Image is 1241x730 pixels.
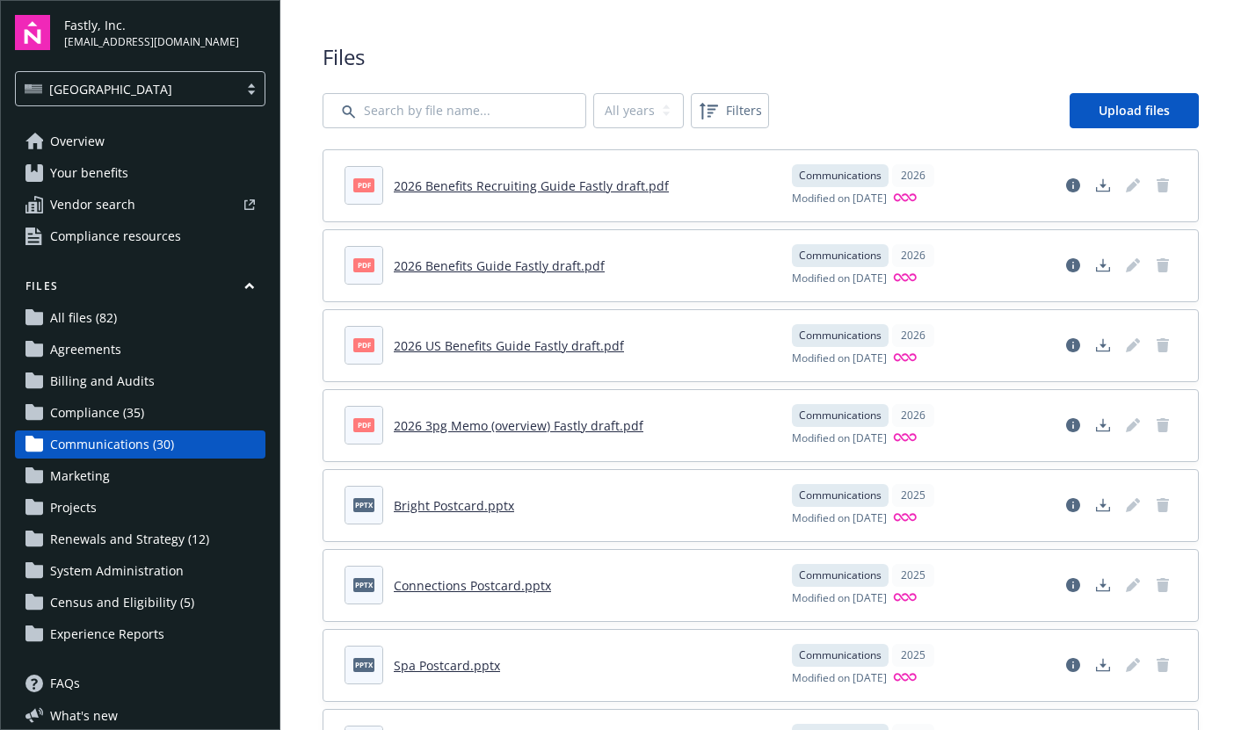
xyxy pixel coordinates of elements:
a: Billing and Audits [15,367,265,395]
span: Overview [50,127,105,155]
div: 2026 [892,244,934,267]
span: pdf [353,258,374,271]
span: [EMAIL_ADDRESS][DOMAIN_NAME] [64,34,239,50]
a: 2026 Benefits Guide Fastly draft.pdf [394,257,605,274]
div: 2025 [892,484,934,507]
span: Communications [799,488,882,503]
span: Files [323,42,1199,72]
a: Agreements [15,336,265,364]
a: Compliance (35) [15,399,265,427]
a: 2026 Benefits Recruiting Guide Fastly draft.pdf [394,177,669,194]
span: pptx [353,498,374,511]
span: [GEOGRAPHIC_DATA] [25,80,229,98]
span: pdf [353,418,374,431]
a: View file details [1059,411,1087,439]
div: 2026 [892,404,934,427]
a: View file details [1059,251,1087,279]
span: Delete document [1149,491,1177,519]
div: 2026 [892,324,934,347]
span: Delete document [1149,411,1177,439]
a: 2026 US Benefits Guide Fastly draft.pdf [394,337,624,354]
img: navigator-logo.svg [15,15,50,50]
span: Communications [799,168,882,184]
span: Marketing [50,462,110,490]
a: View file details [1059,171,1087,199]
a: Communications (30) [15,430,265,459]
a: Download document [1089,251,1117,279]
button: Filters [691,93,769,128]
span: Edit document [1119,251,1147,279]
span: Modified on [DATE] [792,271,887,287]
a: Marketing [15,462,265,490]
span: Edit document [1119,491,1147,519]
span: Delete document [1149,251,1177,279]
span: Compliance resources [50,222,181,250]
a: Download document [1089,411,1117,439]
a: Bright Postcard.pptx [394,497,514,514]
span: Filters [726,101,762,119]
a: View file details [1059,331,1087,359]
a: Download document [1089,491,1117,519]
a: Overview [15,127,265,155]
span: Delete document [1149,331,1177,359]
span: Edit document [1119,171,1147,199]
a: Download document [1089,171,1117,199]
span: Communications [799,328,882,343]
a: View file details [1059,491,1087,519]
a: Vendor search [15,191,265,219]
span: Delete document [1149,171,1177,199]
span: Your benefits [50,159,128,187]
button: Files [15,278,265,300]
a: Projects [15,494,265,522]
span: Modified on [DATE] [792,351,887,367]
span: Projects [50,494,97,522]
span: Communications (30) [50,430,174,459]
span: Compliance (35) [50,399,144,427]
a: All files (82) [15,304,265,332]
input: Search by file name... [323,93,586,128]
span: Edit document [1119,331,1147,359]
span: Billing and Audits [50,367,155,395]
span: Filters [694,97,766,125]
span: Vendor search [50,191,135,219]
div: 2026 [892,164,934,187]
span: Communications [799,408,882,423]
a: Upload files [1070,93,1199,128]
span: Fastly, Inc. [64,16,239,34]
a: 2026 3pg Memo (overview) Fastly draft.pdf [394,417,643,434]
span: pdf [353,178,374,192]
span: Modified on [DATE] [792,191,887,207]
span: pdf [353,338,374,351]
span: Agreements [50,336,121,364]
a: Compliance resources [15,222,265,250]
a: Your benefits [15,159,265,187]
span: Upload files [1099,102,1170,119]
span: Edit document [1119,411,1147,439]
button: Fastly, Inc.[EMAIL_ADDRESS][DOMAIN_NAME] [64,15,265,50]
a: Download document [1089,331,1117,359]
span: [GEOGRAPHIC_DATA] [49,80,172,98]
span: Communications [799,248,882,264]
span: All files (82) [50,304,117,332]
span: Modified on [DATE] [792,430,887,447]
